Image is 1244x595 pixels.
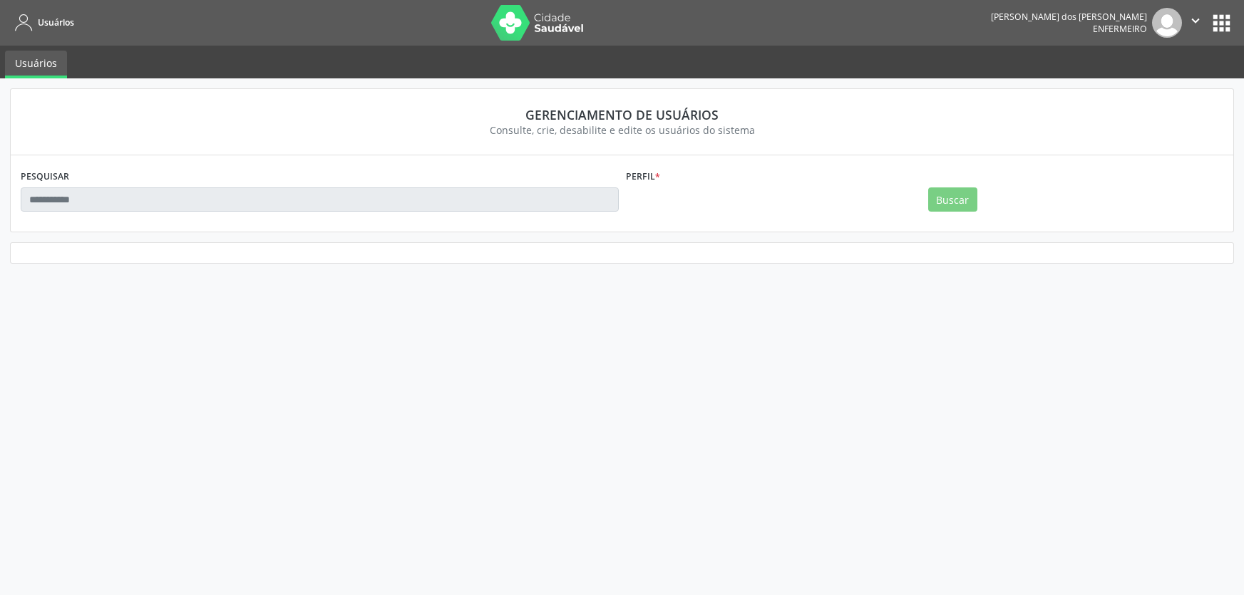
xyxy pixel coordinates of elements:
[1182,8,1209,38] button: 
[5,51,67,78] a: Usuários
[10,11,74,34] a: Usuários
[1152,8,1182,38] img: img
[31,107,1213,123] div: Gerenciamento de usuários
[991,11,1147,23] div: [PERSON_NAME] dos [PERSON_NAME]
[21,165,69,187] label: PESQUISAR
[1093,23,1147,35] span: Enfermeiro
[31,123,1213,138] div: Consulte, crie, desabilite e edite os usuários do sistema
[626,165,660,187] label: Perfil
[1188,13,1203,29] i: 
[38,16,74,29] span: Usuários
[928,187,977,212] button: Buscar
[1209,11,1234,36] button: apps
